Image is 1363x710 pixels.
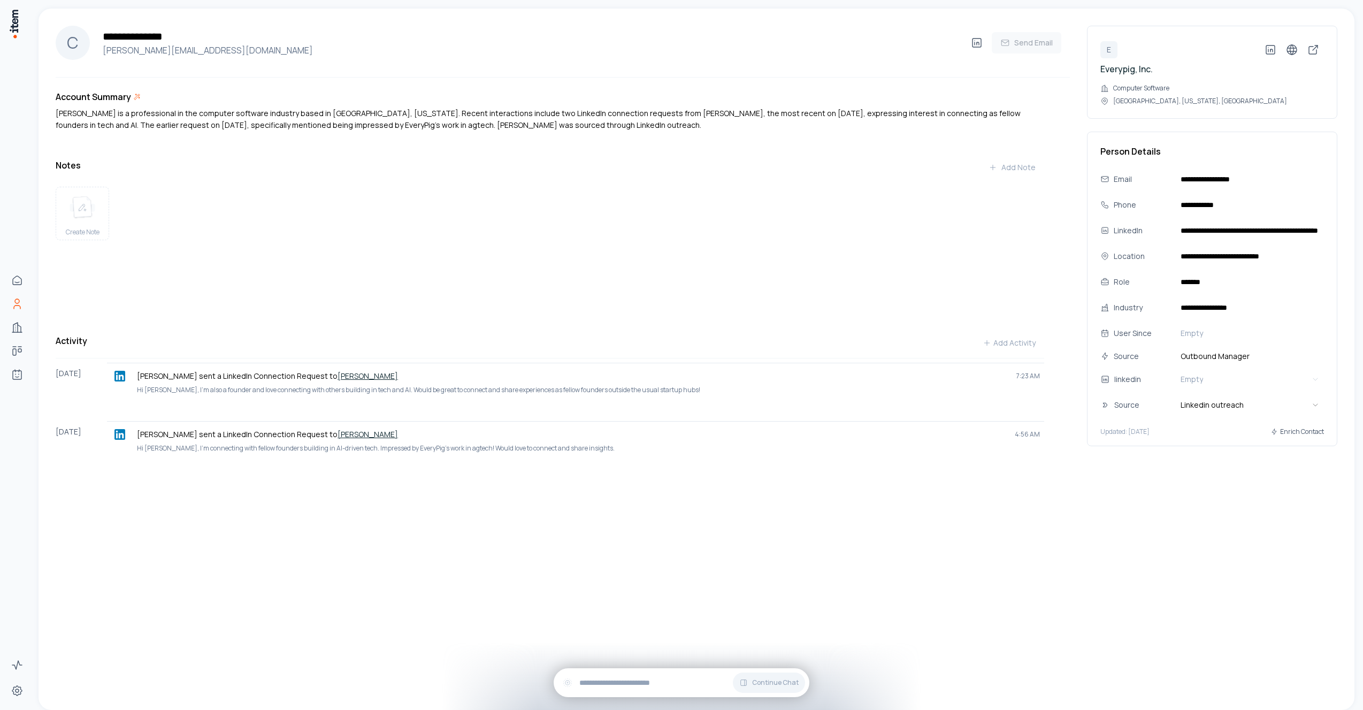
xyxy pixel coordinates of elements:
span: Empty [1181,374,1203,385]
button: Enrich Contact [1270,422,1324,441]
button: Empty [1176,371,1324,388]
p: [PERSON_NAME] sent a LinkedIn Connection Request to [137,429,1006,440]
a: Settings [6,680,28,701]
span: Outbound Manager [1176,350,1324,362]
button: Add Note [980,157,1044,178]
div: Continue Chat [554,668,809,697]
p: Hi [PERSON_NAME], I'm also a founder and love connecting with others building in tech and AI. Wou... [137,385,1040,395]
p: [PERSON_NAME] sent a LinkedIn Connection Request to [137,371,1008,381]
img: linkedin logo [114,371,125,381]
span: 7:23 AM [1016,372,1040,380]
h3: Account Summary [56,90,131,103]
p: Computer Software [1113,84,1169,93]
a: Everypig, Inc. [1100,63,1153,75]
span: Empty [1181,328,1203,339]
div: User Since [1114,327,1172,339]
p: [PERSON_NAME] is a professional in the computer software industry based in [GEOGRAPHIC_DATA], [US... [56,108,1044,131]
img: Item Brain Logo [9,9,19,39]
p: Updated: [DATE] [1100,427,1150,436]
div: Role [1114,276,1172,288]
div: [DATE] [56,421,107,458]
div: Email [1114,173,1172,185]
img: linkedin logo [114,429,125,440]
p: [GEOGRAPHIC_DATA], [US_STATE], [GEOGRAPHIC_DATA] [1113,97,1287,105]
button: Continue Chat [733,673,805,693]
p: Hi [PERSON_NAME], I'm connecting with fellow founders building in AI-driven tech. Impressed by Ev... [137,443,1040,454]
div: Source [1114,350,1172,362]
a: Home [6,270,28,291]
button: Add Activity [974,332,1044,354]
h3: Activity [56,334,87,347]
div: Source [1114,399,1183,411]
span: Continue Chat [752,678,799,687]
div: Industry [1114,302,1172,314]
a: Companies [6,317,28,338]
a: People [6,293,28,315]
div: Add Note [989,162,1036,173]
div: [DATE] [56,363,107,400]
div: E [1100,41,1117,58]
div: linkedin [1114,373,1183,385]
h3: Person Details [1100,145,1324,158]
a: Agents [6,364,28,385]
a: Deals [6,340,28,362]
a: [PERSON_NAME] [338,429,398,439]
div: Phone [1114,199,1172,211]
a: Activity [6,654,28,676]
h4: [PERSON_NAME][EMAIL_ADDRESS][DOMAIN_NAME] [98,44,966,57]
img: create note [70,196,95,219]
div: C [56,26,90,60]
h3: Notes [56,159,81,172]
a: [PERSON_NAME] [338,371,398,381]
button: create noteCreate Note [56,187,109,240]
button: Empty [1176,325,1324,342]
span: 4:56 AM [1015,430,1040,439]
div: LinkedIn [1114,225,1172,236]
span: Create Note [66,228,99,236]
div: Location [1114,250,1172,262]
